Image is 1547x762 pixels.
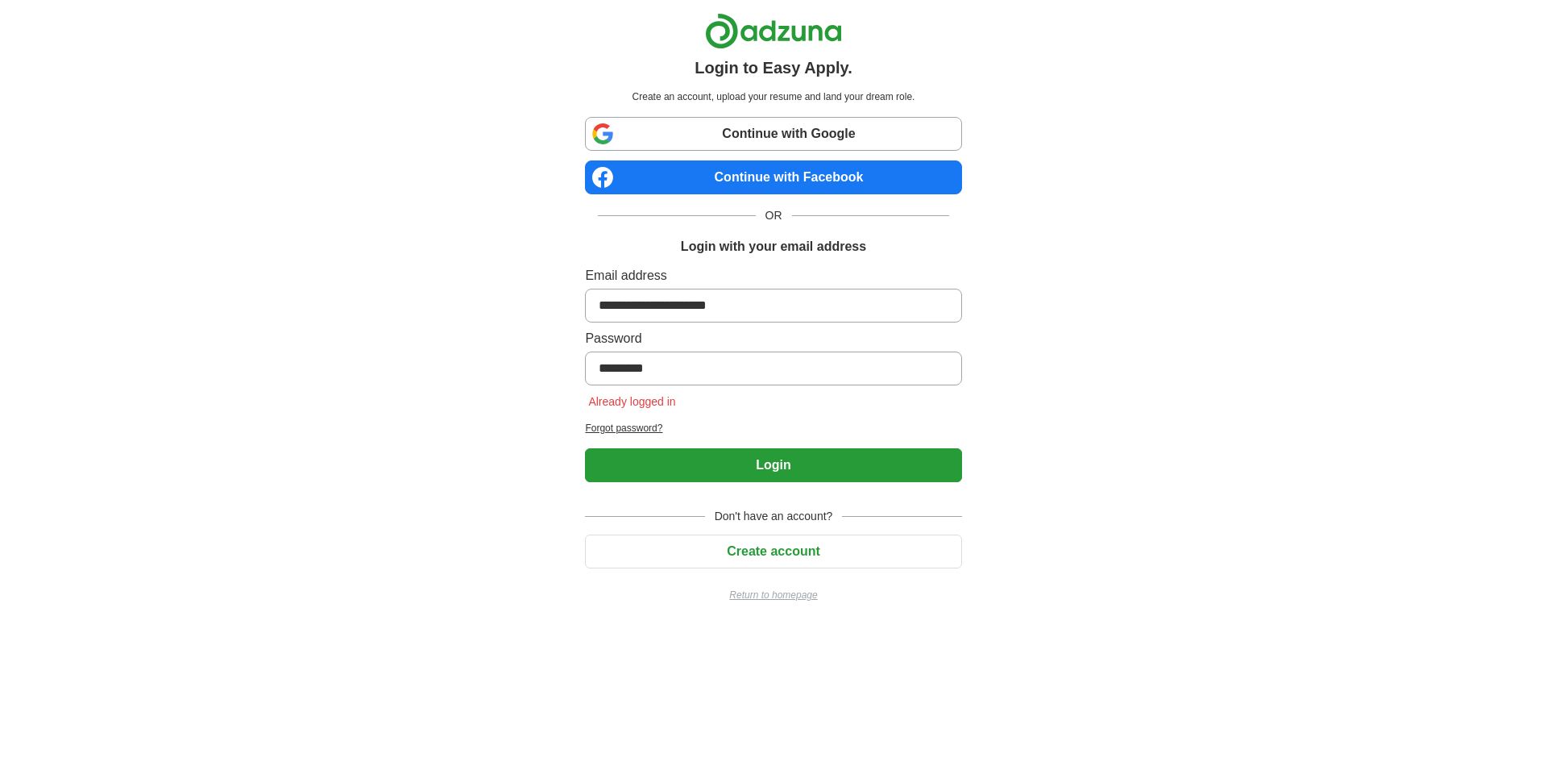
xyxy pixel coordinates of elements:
[585,535,961,568] button: Create account
[585,329,961,348] label: Password
[585,160,961,194] a: Continue with Facebook
[585,395,678,408] span: Already logged in
[585,448,961,482] button: Login
[585,544,961,558] a: Create account
[588,90,958,104] p: Create an account, upload your resume and land your dream role.
[705,13,842,49] img: Adzuna logo
[705,508,843,525] span: Don't have an account?
[585,421,961,435] a: Forgot password?
[585,588,961,602] a: Return to homepage
[681,237,866,256] h1: Login with your email address
[585,117,961,151] a: Continue with Google
[695,56,852,80] h1: Login to Easy Apply.
[756,207,792,224] span: OR
[585,266,961,285] label: Email address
